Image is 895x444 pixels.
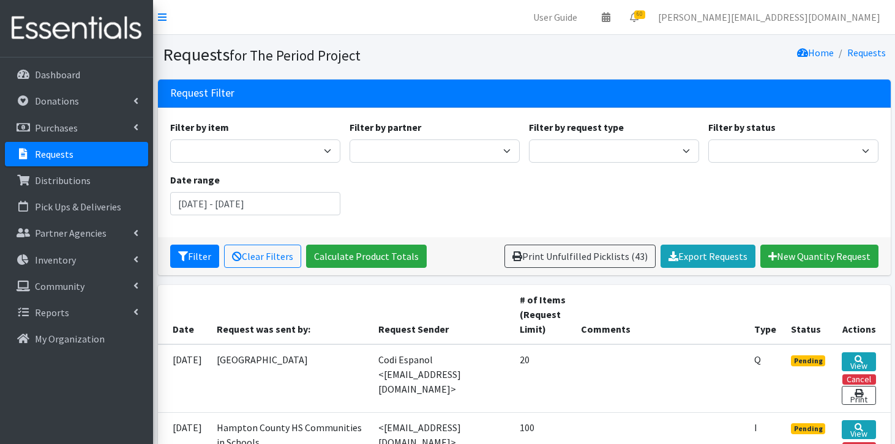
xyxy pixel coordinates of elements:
[170,87,234,100] h3: Request Filter
[574,285,747,344] th: Comments
[791,355,826,366] span: Pending
[5,248,148,272] a: Inventory
[35,122,78,134] p: Purchases
[35,148,73,160] p: Requests
[209,285,372,344] th: Request was sent by:
[797,46,834,59] a: Home
[784,285,835,344] th: Status
[842,352,875,371] a: View
[5,116,148,140] a: Purchases
[754,421,757,434] abbr: Individual
[842,386,875,405] a: Print
[5,327,148,351] a: My Organization
[35,174,91,187] p: Distributions
[791,423,826,434] span: Pending
[35,201,121,213] p: Pick Ups & Deliveries
[230,46,361,64] small: for The Period Project
[529,120,624,135] label: Filter by request type
[371,285,512,344] th: Request Sender
[5,274,148,298] a: Community
[170,172,220,187] label: Date range
[5,194,148,219] a: Pick Ups & Deliveries
[158,344,209,413] td: [DATE]
[158,285,209,344] th: Date
[209,344,372,413] td: [GEOGRAPHIC_DATA]
[35,95,79,107] p: Donations
[523,5,587,29] a: User Guide
[224,245,301,268] a: Clear Filters
[708,120,776,135] label: Filter by status
[661,245,755,268] a: Export Requests
[5,8,148,49] img: HumanEssentials
[834,285,890,344] th: Actions
[5,168,148,193] a: Distributions
[5,221,148,245] a: Partner Agencies
[35,280,84,292] p: Community
[170,245,219,268] button: Filter
[35,306,69,319] p: Reports
[306,245,427,268] a: Calculate Product Totals
[634,10,645,19] span: 60
[842,374,876,385] button: Cancel
[35,333,105,345] p: My Organization
[5,300,148,325] a: Reports
[620,5,648,29] a: 60
[754,353,761,366] abbr: Quantity
[648,5,890,29] a: [PERSON_NAME][EMAIL_ADDRESS][DOMAIN_NAME]
[842,420,875,439] a: View
[170,192,340,215] input: January 1, 2011 - December 31, 2011
[35,254,76,266] p: Inventory
[747,285,784,344] th: Type
[35,227,107,239] p: Partner Agencies
[5,89,148,113] a: Donations
[350,120,421,135] label: Filter by partner
[5,142,148,166] a: Requests
[35,68,80,81] p: Dashboard
[371,344,512,413] td: Codi Espanol <[EMAIL_ADDRESS][DOMAIN_NAME]>
[5,62,148,87] a: Dashboard
[163,44,520,65] h1: Requests
[504,245,656,268] a: Print Unfulfilled Picklists (43)
[170,120,229,135] label: Filter by item
[847,46,886,59] a: Requests
[760,245,878,268] a: New Quantity Request
[512,285,574,344] th: # of Items (Request Limit)
[512,344,574,413] td: 20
